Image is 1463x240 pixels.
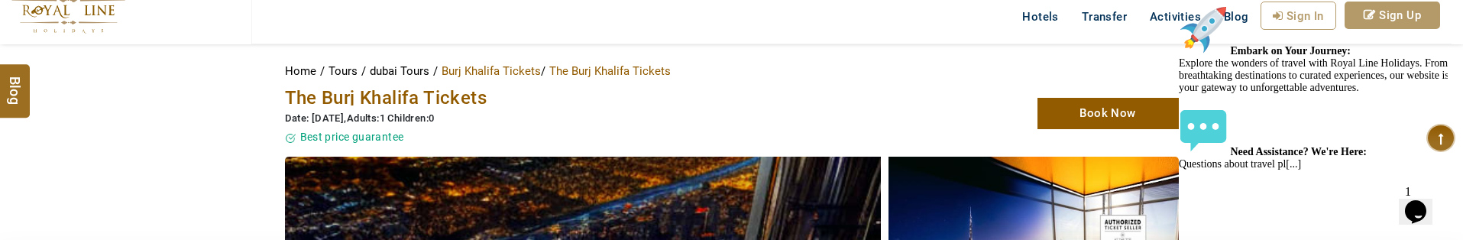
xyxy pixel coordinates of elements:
[285,64,320,78] a: Home
[285,87,487,109] span: The Burj Khalifa Tickets
[1037,98,1179,129] a: Book Now
[442,60,545,83] li: Burj Khalifa Tickets
[1011,2,1070,32] a: Hotels
[6,119,55,168] img: :rocket:
[1138,2,1212,32] a: Activities
[300,131,404,143] span: Best price guarantee
[6,6,281,143] div: 🌟 Welcome to Royal Line Holidays!🌟Hello Traveler! We're delighted to have you on board at [DOMAIN...
[5,76,25,89] span: Blog
[58,46,260,57] strong: Welcome to Royal Line Holidays!
[387,112,434,124] span: Children:0
[210,6,259,55] img: :star2:
[370,64,433,78] a: dubai Tours
[285,112,873,126] div: ,
[329,64,361,78] a: Tours
[58,159,179,170] strong: Embark on Your Journey:
[347,112,385,124] span: Adults:1
[1399,179,1448,225] iframe: chat widget
[285,112,345,124] span: Date: [DATE]
[1070,2,1138,32] a: Transfer
[549,60,671,83] li: The Burj Khalifa Tickets
[6,6,55,55] img: :star2:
